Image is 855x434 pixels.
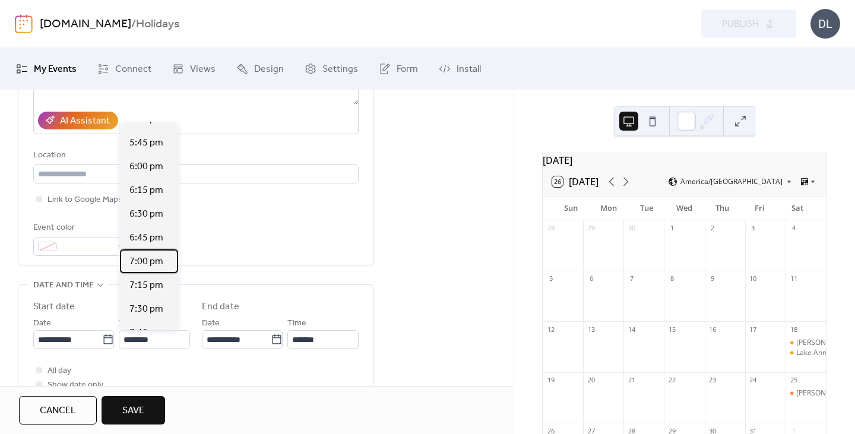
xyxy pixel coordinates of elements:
[457,62,481,77] span: Install
[322,62,358,77] span: Settings
[129,231,163,245] span: 6:45 pm
[129,326,163,340] span: 7:45 pm
[136,13,179,36] b: Holidays
[115,62,151,77] span: Connect
[129,183,163,198] span: 6:15 pm
[287,316,306,331] span: Time
[129,136,163,150] span: 5:45 pm
[666,197,704,220] div: Wed
[129,207,163,221] span: 6:30 pm
[129,255,163,269] span: 7:00 pm
[587,325,596,334] div: 13
[430,53,490,85] a: Install
[627,376,636,385] div: 21
[628,197,666,220] div: Tue
[703,197,741,220] div: Thu
[552,197,590,220] div: Sun
[667,274,676,283] div: 8
[47,378,103,392] span: Show date only
[546,376,555,385] div: 19
[15,14,33,33] img: logo
[33,300,75,314] div: Start date
[543,153,826,167] div: [DATE]
[778,197,816,220] div: Sat
[587,376,596,385] div: 20
[296,53,367,85] a: Settings
[119,316,138,331] span: Time
[202,300,239,314] div: End date
[34,62,77,77] span: My Events
[667,224,676,233] div: 1
[741,197,779,220] div: Fri
[202,316,220,331] span: Date
[810,9,840,39] div: DL
[789,224,798,233] div: 4
[122,404,144,418] span: Save
[789,376,798,385] div: 25
[397,62,418,77] span: Form
[708,325,717,334] div: 16
[786,348,826,358] div: Lake Ann’s 5th Annual Halloween Carnival
[129,278,163,293] span: 7:15 pm
[102,396,165,425] button: Save
[708,224,717,233] div: 2
[627,224,636,233] div: 30
[548,173,603,190] button: 26[DATE]
[749,224,758,233] div: 3
[789,325,798,334] div: 18
[38,112,118,129] button: AI Assistant
[587,274,596,283] div: 6
[33,148,356,163] div: Location
[254,62,284,77] span: Design
[680,178,783,185] span: America/[GEOGRAPHIC_DATA]
[190,62,216,77] span: Views
[19,396,97,425] button: Cancel
[47,364,71,378] span: All day
[33,278,94,293] span: Date and time
[7,53,85,85] a: My Events
[60,114,110,128] div: AI Assistant
[47,193,122,207] span: Link to Google Maps
[627,325,636,334] div: 14
[546,224,555,233] div: 28
[749,376,758,385] div: 24
[627,274,636,283] div: 7
[667,376,676,385] div: 22
[708,376,717,385] div: 23
[163,53,224,85] a: Views
[749,274,758,283] div: 10
[370,53,427,85] a: Form
[587,224,596,233] div: 29
[40,13,131,36] a: [DOMAIN_NAME]
[546,325,555,334] div: 12
[227,53,293,85] a: Design
[129,302,163,316] span: 7:30 pm
[40,404,76,418] span: Cancel
[749,325,758,334] div: 17
[33,316,51,331] span: Date
[786,388,826,398] div: Lake Ann 16th Annual Arts & Crafts Show
[546,274,555,283] div: 5
[131,13,136,36] b: /
[129,160,163,174] span: 6:00 pm
[786,338,826,348] div: Lake Ann Market
[667,325,676,334] div: 15
[708,274,717,283] div: 9
[590,197,628,220] div: Mon
[789,274,798,283] div: 11
[88,53,160,85] a: Connect
[33,221,128,235] div: Event color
